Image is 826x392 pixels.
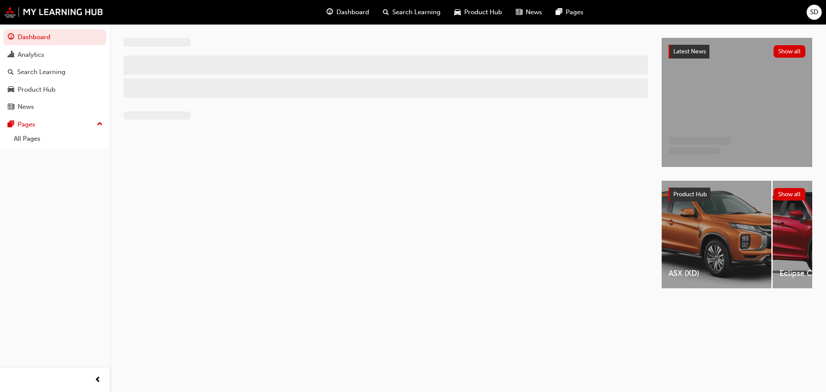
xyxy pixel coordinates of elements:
a: All Pages [10,132,106,145]
span: Search Learning [392,7,441,17]
a: car-iconProduct Hub [447,3,509,21]
span: pages-icon [8,121,14,129]
button: DashboardAnalyticsSearch LearningProduct HubNews [3,28,106,117]
a: Search Learning [3,64,106,80]
img: mmal [4,6,103,18]
span: Latest News [673,48,706,55]
button: SD [807,5,822,20]
span: Dashboard [336,7,369,17]
button: Pages [3,117,106,133]
span: car-icon [454,7,461,18]
span: search-icon [383,7,389,18]
a: Product Hub [3,82,106,98]
span: pages-icon [556,7,562,18]
a: guage-iconDashboard [320,3,376,21]
button: Show all [774,188,806,201]
a: Latest NewsShow all [669,45,805,59]
div: Analytics [18,50,44,60]
span: Product Hub [464,7,502,17]
a: Dashboard [3,29,106,45]
div: Pages [18,120,35,130]
span: Product Hub [673,191,707,198]
span: guage-icon [8,34,14,41]
a: ASX (XD) [662,181,771,288]
a: Product HubShow all [669,188,805,201]
div: News [18,102,34,112]
span: news-icon [516,7,522,18]
span: prev-icon [95,375,101,386]
span: ASX (XD) [669,269,764,278]
a: news-iconNews [509,3,549,21]
button: Show all [774,45,806,58]
span: News [526,7,542,17]
div: Product Hub [18,85,55,95]
a: pages-iconPages [549,3,590,21]
span: up-icon [97,119,103,130]
span: car-icon [8,86,14,94]
span: chart-icon [8,51,14,59]
a: News [3,99,106,115]
span: guage-icon [327,7,333,18]
span: SD [810,7,818,17]
span: news-icon [8,103,14,111]
span: Pages [566,7,583,17]
span: search-icon [8,68,14,76]
a: search-iconSearch Learning [376,3,447,21]
a: Analytics [3,47,106,63]
div: Search Learning [17,67,65,77]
